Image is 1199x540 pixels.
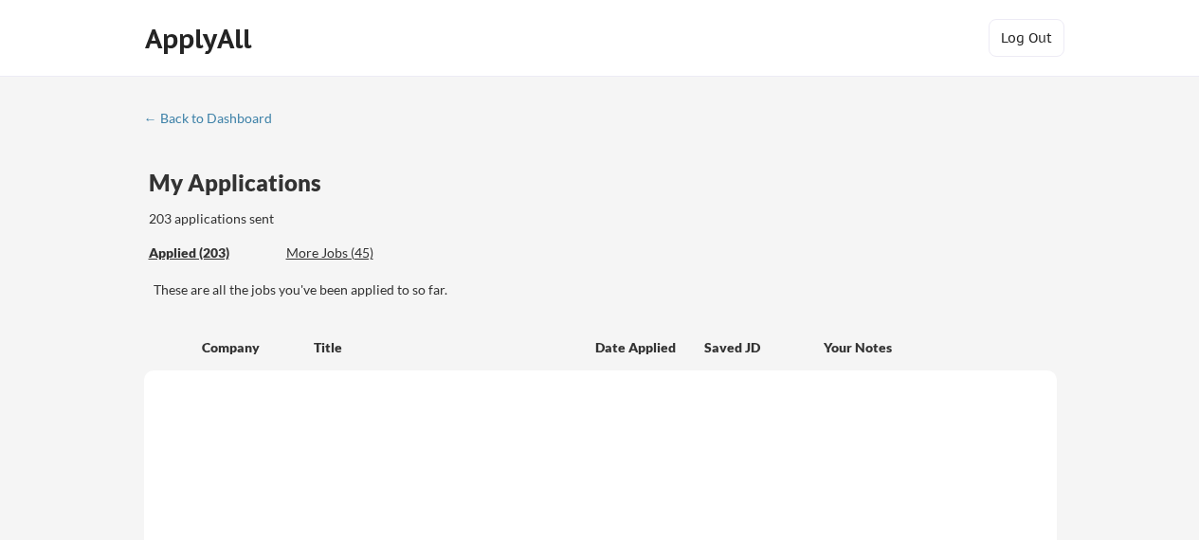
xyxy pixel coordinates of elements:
div: More Jobs (45) [286,243,426,262]
div: My Applications [149,171,336,194]
div: Saved JD [704,330,824,364]
a: ← Back to Dashboard [144,111,286,130]
div: These are job applications we think you'd be a good fit for, but couldn't apply you to automatica... [286,243,426,263]
div: ApplyAll [145,23,257,55]
div: Title [314,338,577,357]
div: These are all the jobs you've been applied to so far. [154,280,1057,299]
div: Your Notes [824,338,1040,357]
div: Applied (203) [149,243,272,262]
div: Date Applied [595,338,679,357]
button: Log Out [989,19,1064,57]
div: These are all the jobs you've been applied to so far. [149,243,272,263]
div: Company [202,338,297,357]
div: ← Back to Dashboard [144,112,286,125]
div: 203 applications sent [149,209,516,228]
